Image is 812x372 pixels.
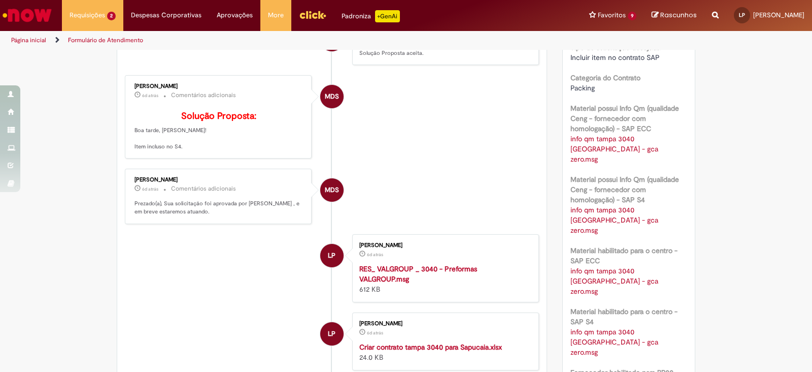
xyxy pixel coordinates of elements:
a: Página inicial [11,36,46,44]
div: [PERSON_NAME] [359,321,528,327]
div: Padroniza [342,10,400,22]
time: 25/09/2025 13:25:43 [367,252,383,258]
p: Prezado(a), Sua solicitação foi aprovada por [PERSON_NAME] , e em breve estaremos atuando. [134,200,303,215]
img: ServiceNow [1,5,53,25]
time: 25/09/2025 13:25:42 [367,330,383,336]
div: [PERSON_NAME] [359,242,528,249]
span: More [268,10,284,20]
div: Leandro De Paula [320,322,344,346]
div: Maria Dos Santos Camargo Rodrigues [320,85,344,108]
a: Download de info qm tampa 3040 Sapucaia - gca zero.msg [570,266,660,296]
span: 9 [628,12,636,20]
p: +GenAi [375,10,400,22]
small: Comentários adicionais [171,184,236,193]
b: Categoria do Contrato [570,73,640,82]
a: Formulário de Atendimento [68,36,143,44]
time: 25/09/2025 15:30:41 [142,92,158,99]
a: Criar contrato tampa 3040 para Sapucaia.xlsx [359,343,502,352]
a: Download de info qm tampa 3040 Sapucaia - gca zero.msg [570,134,660,164]
a: Rascunhos [652,11,697,20]
span: LP [328,243,335,268]
a: Download de info qm tampa 3040 Sapucaia - gca zero.msg [570,205,660,235]
span: 2 [107,12,116,20]
span: Incluir item no contrato SAP [570,53,660,62]
div: Leandro De Paula [320,244,344,267]
p: Solução Proposta aceita. [359,49,528,57]
a: RES_ VALGROUP _ 3040 - Preformas VALGROUP.msg [359,264,477,284]
b: Material possui Info Qm (qualidade Ceng - fornecedor com homologação) - SAP S4 [570,175,679,204]
span: Aprovações [217,10,253,20]
span: MDS [325,178,339,202]
a: Download de info qm tampa 3040 Sapucaia - gca zero.msg [570,327,660,357]
span: Packing [570,83,595,92]
span: 6d atrás [367,252,383,258]
span: 6d atrás [142,92,158,99]
div: [PERSON_NAME] [134,177,303,183]
span: [PERSON_NAME] [753,11,804,19]
img: click_logo_yellow_360x200.png [299,7,326,22]
div: 612 KB [359,264,528,294]
b: Material habilitado para o centro - SAP S4 [570,307,678,326]
ul: Trilhas de página [8,31,534,50]
div: 24.0 KB [359,342,528,362]
b: Tipo de solicitação desejada [570,43,660,52]
div: Maria Dos Santos Camargo Rodrigues [320,178,344,202]
b: Solução Proposta: [181,110,256,122]
span: LP [739,12,745,18]
p: Boa tarde, [PERSON_NAME]! Item incluso no S4. [134,111,303,150]
span: Requisições [70,10,105,20]
time: 25/09/2025 15:30:14 [142,186,158,192]
b: Material possui Info Qm (qualidade Ceng - fornecedor com homologação) - SAP ECC [570,104,679,133]
span: Favoritos [598,10,626,20]
div: [PERSON_NAME] [134,83,303,89]
span: MDS [325,84,339,109]
small: Comentários adicionais [171,91,236,100]
span: Rascunhos [660,10,697,20]
span: LP [328,322,335,346]
span: 6d atrás [142,186,158,192]
span: Despesas Corporativas [131,10,201,20]
b: Material habilitado para o centro - SAP ECC [570,246,678,265]
span: 6d atrás [367,330,383,336]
